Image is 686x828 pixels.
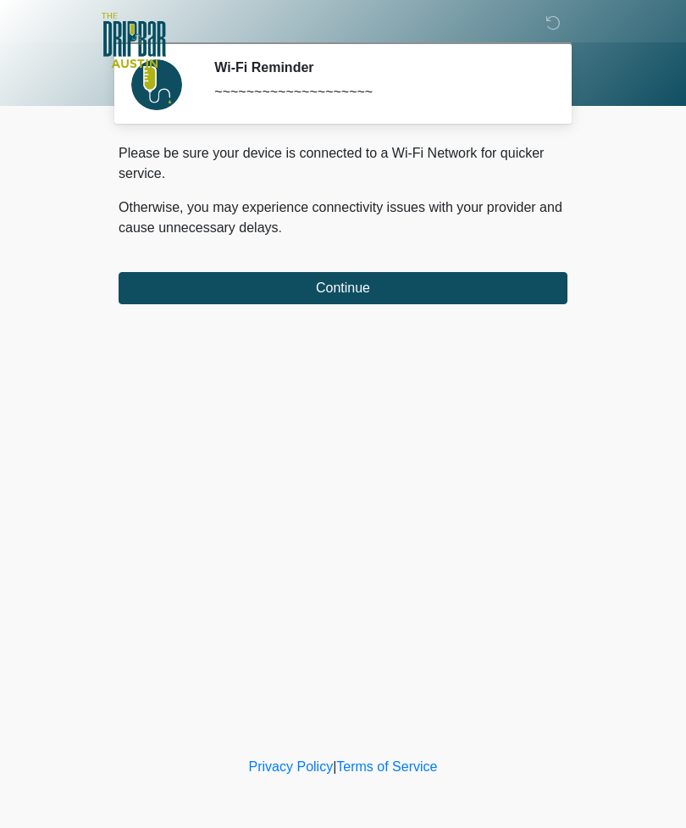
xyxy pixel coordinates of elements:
[119,197,567,238] p: Otherwise, you may experience connectivity issues with your provider and cause unnecessary delays
[336,759,437,774] a: Terms of Service
[333,759,336,774] a: |
[119,272,567,304] button: Continue
[131,59,182,110] img: Agent Avatar
[249,759,334,774] a: Privacy Policy
[102,13,166,68] img: The DRIPBaR - Austin The Domain Logo
[214,82,542,103] div: ~~~~~~~~~~~~~~~~~~~~
[119,143,567,184] p: Please be sure your device is connected to a Wi-Fi Network for quicker service.
[279,220,282,235] span: .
